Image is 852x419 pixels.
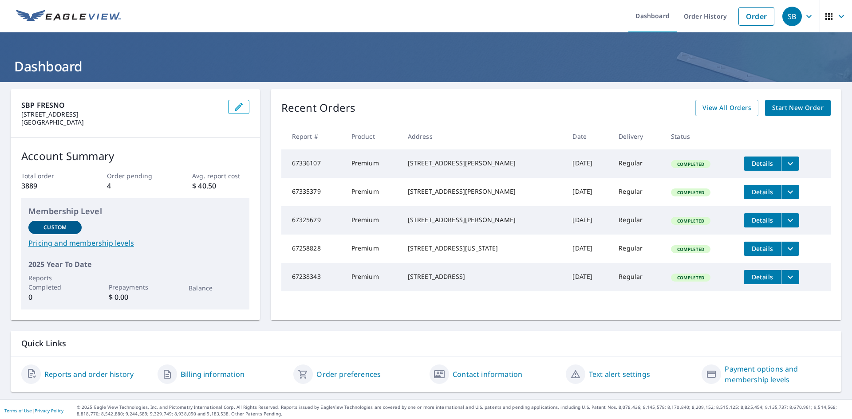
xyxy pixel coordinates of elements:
[611,149,664,178] td: Regular
[281,235,344,263] td: 67258828
[744,213,781,227] button: detailsBtn-67325679
[408,187,559,196] div: [STREET_ADDRESS][PERSON_NAME]
[77,404,848,417] p: © 2025 Eagle View Technologies, Inc. and Pictometry International Corp. All Rights Reserved. Repo...
[28,292,82,302] p: 0
[408,272,559,281] div: [STREET_ADDRESS]
[344,123,401,149] th: Product
[281,206,344,235] td: 67325679
[28,238,242,248] a: Pricing and membership levels
[749,244,776,253] span: Details
[21,180,78,191] p: 3889
[281,149,344,178] td: 67336107
[565,206,611,235] td: [DATE]
[749,273,776,281] span: Details
[44,369,134,380] a: Reports and order history
[281,178,344,206] td: 67335379
[107,171,164,180] p: Order pending
[109,282,162,292] p: Prepayments
[781,185,799,199] button: filesDropdownBtn-67335379
[749,188,776,196] span: Details
[344,263,401,291] td: Premium
[408,159,559,168] div: [STREET_ADDRESS][PERSON_NAME]
[672,246,710,252] span: Completed
[781,242,799,256] button: filesDropdownBtn-67258828
[565,149,611,178] td: [DATE]
[344,178,401,206] td: Premium
[749,159,776,168] span: Details
[21,171,78,180] p: Total order
[565,123,611,149] th: Date
[35,407,63,414] a: Privacy Policy
[453,369,522,380] a: Contact information
[738,7,774,26] a: Order
[316,369,381,380] a: Order preferences
[109,292,162,302] p: $ 0.00
[725,364,831,385] a: Payment options and membership levels
[672,161,710,167] span: Completed
[781,213,799,227] button: filesDropdownBtn-67325679
[672,274,710,281] span: Completed
[192,171,249,180] p: Avg. report cost
[744,157,781,171] button: detailsBtn-67336107
[672,218,710,224] span: Completed
[611,206,664,235] td: Regular
[11,57,841,75] h1: Dashboard
[344,235,401,263] td: Premium
[189,283,242,293] p: Balance
[702,102,751,114] span: View All Orders
[565,235,611,263] td: [DATE]
[749,216,776,224] span: Details
[4,407,32,414] a: Terms of Use
[4,408,63,413] p: |
[408,244,559,253] div: [STREET_ADDRESS][US_STATE]
[765,100,831,116] a: Start New Order
[695,100,758,116] a: View All Orders
[28,205,242,217] p: Membership Level
[744,270,781,284] button: detailsBtn-67238343
[21,338,831,349] p: Quick Links
[21,148,249,164] p: Account Summary
[107,180,164,191] p: 4
[28,273,82,292] p: Reports Completed
[16,10,121,23] img: EV Logo
[401,123,566,149] th: Address
[281,100,356,116] p: Recent Orders
[408,215,559,224] div: [STREET_ADDRESS][PERSON_NAME]
[281,263,344,291] td: 67238343
[772,102,824,114] span: Start New Order
[589,369,650,380] a: Text alert settings
[181,369,245,380] a: Billing information
[611,123,664,149] th: Delivery
[344,206,401,235] td: Premium
[21,100,221,110] p: SBP FRESNO
[344,149,401,178] td: Premium
[28,259,242,270] p: 2025 Year To Date
[782,7,802,26] div: SB
[781,157,799,171] button: filesDropdownBtn-67336107
[192,180,249,191] p: $ 40.50
[664,123,737,149] th: Status
[744,242,781,256] button: detailsBtn-67258828
[565,263,611,291] td: [DATE]
[21,110,221,118] p: [STREET_ADDRESS]
[781,270,799,284] button: filesDropdownBtn-67238343
[611,178,664,206] td: Regular
[611,235,664,263] td: Regular
[565,178,611,206] td: [DATE]
[611,263,664,291] td: Regular
[672,189,710,196] span: Completed
[43,223,67,231] p: Custom
[744,185,781,199] button: detailsBtn-67335379
[281,123,344,149] th: Report #
[21,118,221,126] p: [GEOGRAPHIC_DATA]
